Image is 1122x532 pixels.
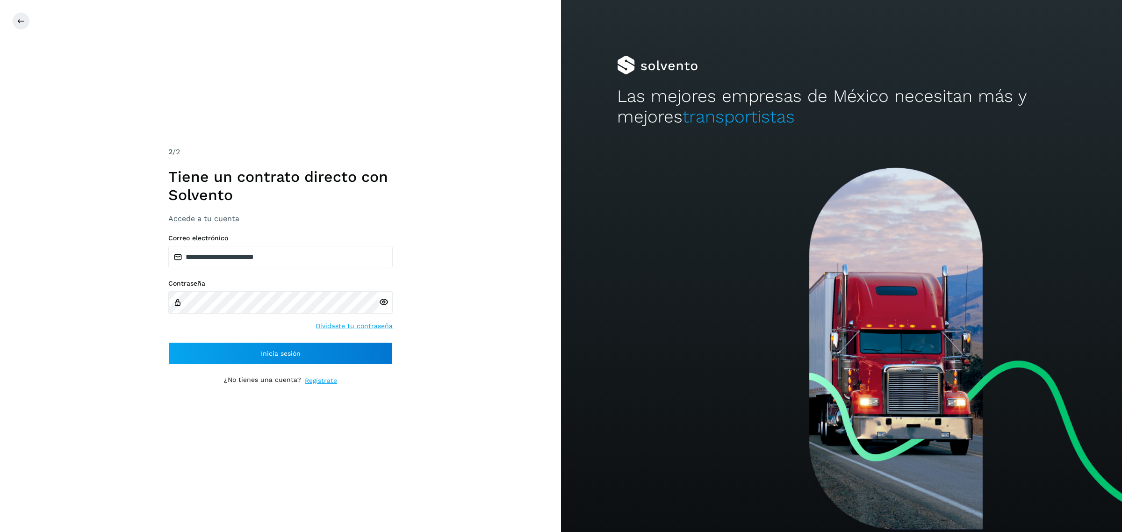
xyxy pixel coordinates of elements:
[261,350,301,357] span: Inicia sesión
[168,342,393,365] button: Inicia sesión
[168,214,393,223] h3: Accede a tu cuenta
[168,168,393,204] h1: Tiene un contrato directo con Solvento
[168,280,393,288] label: Contraseña
[305,376,337,386] a: Regístrate
[316,321,393,331] a: Olvidaste tu contraseña
[168,147,173,156] span: 2
[617,86,1066,128] h2: Las mejores empresas de México necesitan más y mejores
[224,376,301,386] p: ¿No tienes una cuenta?
[168,146,393,158] div: /2
[168,234,393,242] label: Correo electrónico
[683,107,795,127] span: transportistas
